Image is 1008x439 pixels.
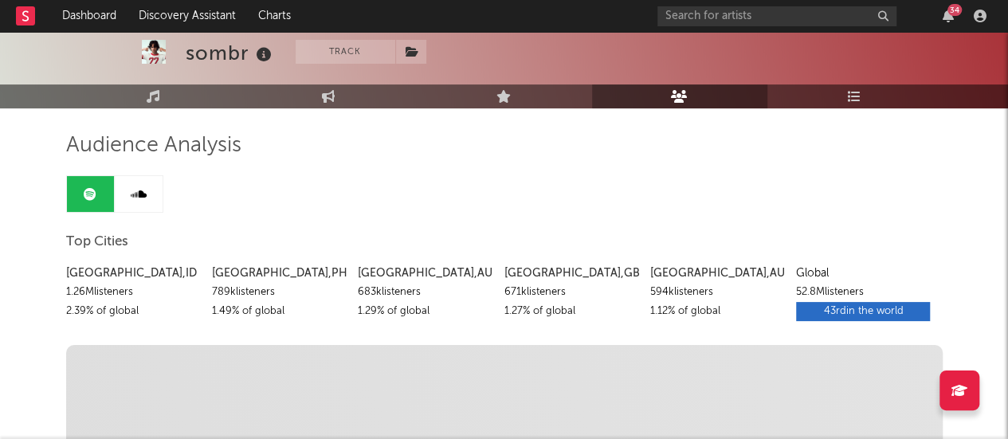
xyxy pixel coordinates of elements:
[358,264,492,283] div: [GEOGRAPHIC_DATA] , AU
[212,283,346,302] div: 789k listeners
[358,302,492,321] div: 1.29 % of global
[212,264,346,283] div: [GEOGRAPHIC_DATA] , PH
[796,264,930,283] div: Global
[66,233,128,252] span: Top Cities
[650,283,784,302] div: 594k listeners
[66,302,200,321] div: 2.39 % of global
[943,10,954,22] button: 34
[947,4,962,16] div: 34
[504,283,637,302] div: 671k listeners
[296,40,395,64] button: Track
[796,283,930,302] div: 52.8M listeners
[212,302,346,321] div: 1.49 % of global
[504,302,637,321] div: 1.27 % of global
[66,264,200,283] div: [GEOGRAPHIC_DATA] , ID
[358,283,492,302] div: 683k listeners
[657,6,896,26] input: Search for artists
[650,302,784,321] div: 1.12 % of global
[796,302,930,321] div: 43rd in the world
[66,283,200,302] div: 1.26M listeners
[186,40,276,66] div: sombr
[504,264,637,283] div: [GEOGRAPHIC_DATA] , GB
[66,136,241,155] span: Audience Analysis
[650,264,784,283] div: [GEOGRAPHIC_DATA] , AU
